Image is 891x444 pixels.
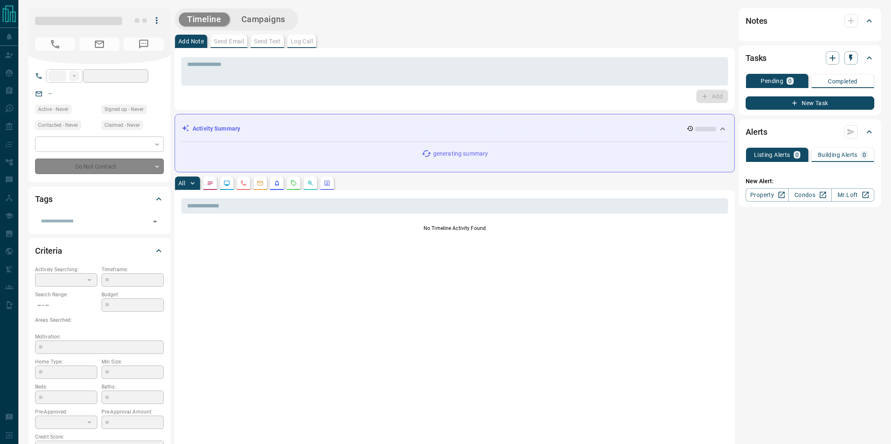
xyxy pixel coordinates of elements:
[35,316,164,324] p: Areas Searched:
[35,408,97,416] p: Pre-Approved:
[182,121,728,136] div: Activity Summary
[746,14,767,28] h2: Notes
[35,333,164,341] p: Motivation:
[35,244,62,257] h2: Criteria
[746,177,874,186] p: New Alert:
[102,266,164,273] p: Timeframe:
[240,180,247,187] svg: Calls
[181,225,728,232] p: No Timeline Activity Found
[35,241,164,261] div: Criteria
[35,38,75,51] span: No Number
[79,38,119,51] span: No Email
[193,124,240,133] p: Activity Summary
[104,105,144,114] span: Signed up - Never
[828,78,858,84] p: Completed
[104,121,140,129] span: Claimed - Never
[788,188,831,202] a: Condos
[746,122,874,142] div: Alerts
[178,38,204,44] p: Add Note
[233,13,294,26] button: Campaigns
[102,383,164,391] p: Baths:
[48,90,52,97] a: --
[746,188,789,202] a: Property
[746,125,767,139] h2: Alerts
[35,266,97,273] p: Actively Searching:
[761,78,783,84] p: Pending
[38,105,69,114] span: Active - Never
[102,358,164,366] p: Min Size:
[35,291,97,298] p: Search Range:
[754,152,790,158] p: Listing Alerts
[433,149,488,158] p: generating summary
[149,216,161,227] button: Open
[746,51,767,65] h2: Tasks
[35,358,97,366] p: Home Type:
[746,48,874,68] div: Tasks
[795,152,799,158] p: 0
[746,11,874,31] div: Notes
[746,96,874,110] button: New Task
[324,180,330,187] svg: Agent Actions
[38,121,78,129] span: Contacted - Never
[35,159,164,174] div: Do Not Contact
[831,188,874,202] a: Mr.Loft
[223,180,230,187] svg: Lead Browsing Activity
[35,383,97,391] p: Beds:
[35,298,97,312] p: -- - --
[35,433,164,441] p: Credit Score:
[290,180,297,187] svg: Requests
[35,189,164,209] div: Tags
[257,180,264,187] svg: Emails
[102,408,164,416] p: Pre-Approval Amount:
[35,192,52,206] h2: Tags
[274,180,280,187] svg: Listing Alerts
[179,13,230,26] button: Timeline
[207,180,213,187] svg: Notes
[102,291,164,298] p: Budget:
[307,180,314,187] svg: Opportunities
[124,38,164,51] span: No Number
[178,180,185,186] p: All
[863,152,866,158] p: 0
[818,152,858,158] p: Building Alerts
[788,78,792,84] p: 0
